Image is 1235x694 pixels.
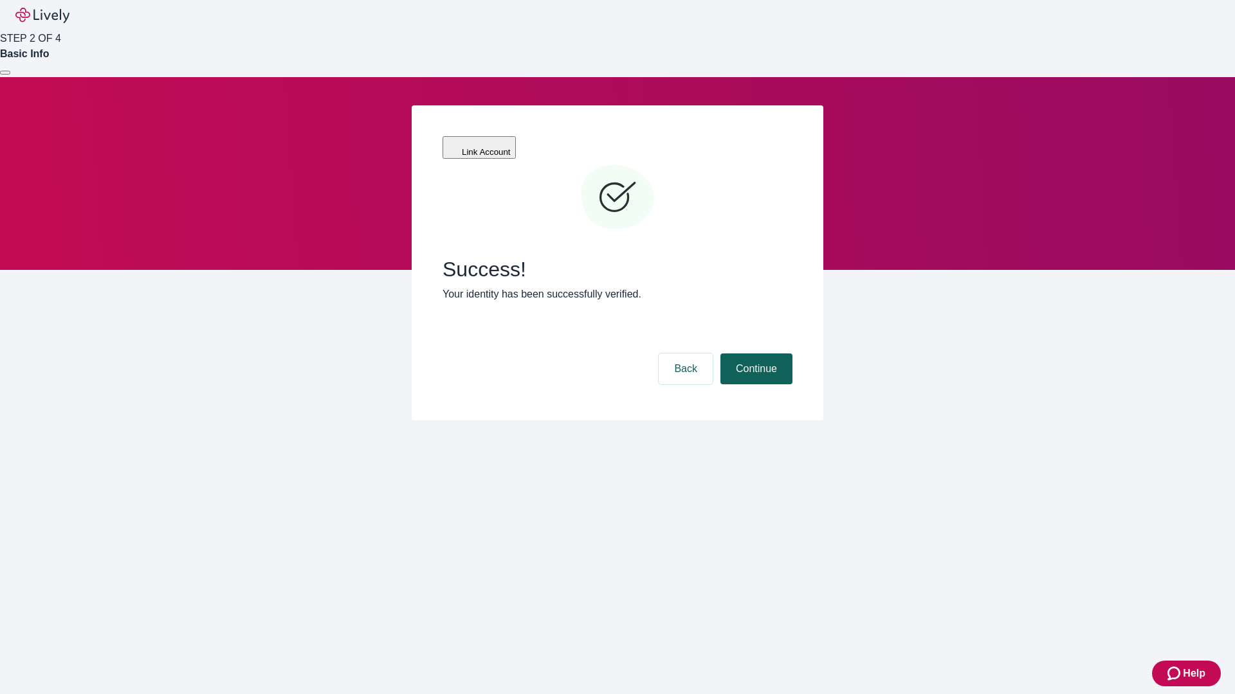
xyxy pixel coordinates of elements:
button: Zendesk support iconHelp [1152,661,1221,686]
span: Success! [443,257,792,281]
p: Your identity has been successfully verified. [443,287,792,302]
svg: Zendesk support icon [1167,666,1183,681]
button: Back [659,353,713,384]
span: Help [1183,666,1205,681]
button: Link Account [443,136,516,159]
img: Lively [15,8,69,23]
button: Continue [720,353,792,384]
svg: Checkmark icon [579,159,656,236]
